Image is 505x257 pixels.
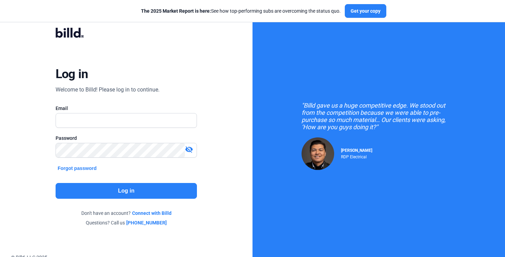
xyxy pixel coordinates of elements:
span: [PERSON_NAME] [341,148,372,153]
div: "Billd gave us a huge competitive edge. We stood out from the competition because we were able to... [302,102,456,131]
button: Get your copy [345,4,386,18]
a: [PHONE_NUMBER] [126,219,167,226]
div: Password [56,135,197,142]
div: Log in [56,66,88,82]
div: Welcome to Billd! Please log in to continue. [56,86,160,94]
div: Questions? Call us [56,219,197,226]
button: Forgot password [56,164,99,172]
div: See how top-performing subs are overcoming the status quo. [141,8,341,14]
div: Don't have an account? [56,210,197,217]
a: Connect with Billd [132,210,172,217]
div: Email [56,105,197,112]
button: Log in [56,183,197,199]
img: Raul Pacheco [302,137,334,170]
div: RDP Electrical [341,153,372,159]
mat-icon: visibility_off [185,145,193,154]
span: The 2025 Market Report is here: [141,8,211,14]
